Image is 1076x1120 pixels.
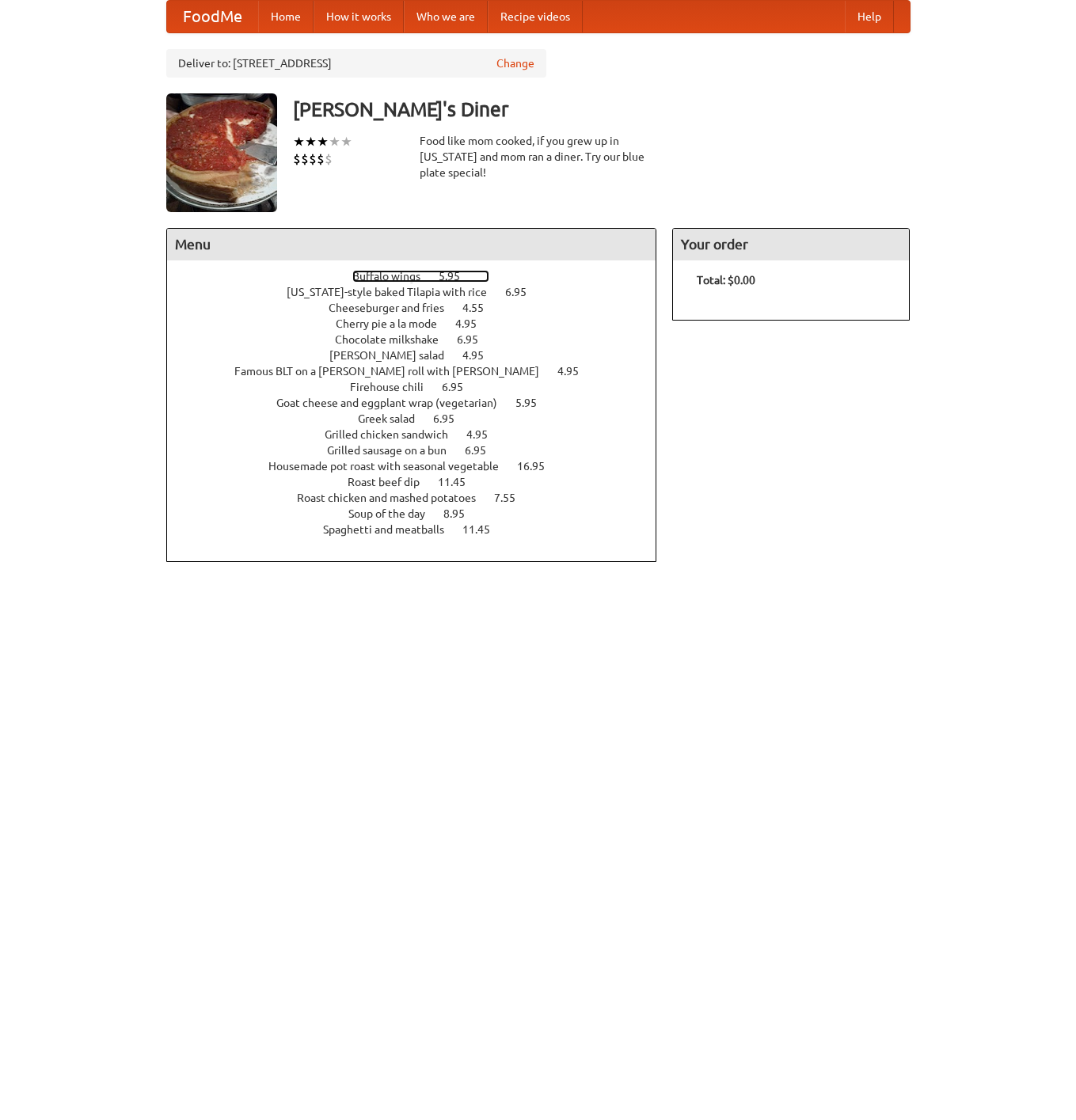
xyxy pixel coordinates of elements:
span: 5.95 [515,397,553,409]
h4: Your order [673,229,909,260]
a: FoodMe [167,1,258,32]
img: angular.jpg [166,93,277,212]
li: $ [309,150,317,168]
span: 6.95 [505,286,542,298]
a: Home [258,1,314,32]
span: Grilled sausage on a bun [327,444,462,457]
span: Cherry pie a la mode [336,317,453,330]
a: Spaghetti and meatballs 11.45 [323,523,519,536]
li: ★ [293,133,305,150]
a: Soup of the day 8.95 [348,507,494,520]
a: Famous BLT on a [PERSON_NAME] roll with [PERSON_NAME] 4.95 [234,365,608,378]
a: Greek salad 6.95 [358,412,484,425]
span: Soup of the day [348,507,441,520]
span: 11.45 [462,523,506,536]
a: Chocolate milkshake 6.95 [335,333,508,346]
span: 4.95 [557,365,595,378]
span: 5.95 [439,270,476,283]
li: ★ [317,133,329,150]
a: Cherry pie a la mode 4.95 [336,317,506,330]
h3: [PERSON_NAME]'s Diner [293,93,911,125]
span: 6.95 [457,333,494,346]
span: 6.95 [465,444,502,457]
span: 8.95 [443,507,481,520]
li: $ [325,150,333,168]
a: Cheeseburger and fries 4.55 [329,302,513,314]
span: 11.45 [438,476,481,488]
li: ★ [329,133,340,150]
span: 16.95 [517,460,561,473]
span: 6.95 [433,412,470,425]
span: Roast beef dip [348,476,435,488]
b: Total: $0.00 [697,274,755,287]
a: Housemade pot roast with seasonal vegetable 16.95 [268,460,574,473]
a: Help [845,1,894,32]
span: Housemade pot roast with seasonal vegetable [268,460,515,473]
span: Spaghetti and meatballs [323,523,460,536]
a: Change [496,55,534,71]
span: [PERSON_NAME] salad [329,349,460,362]
span: Greek salad [358,412,431,425]
a: Firehouse chili 6.95 [350,381,492,393]
span: Famous BLT on a [PERSON_NAME] roll with [PERSON_NAME] [234,365,555,378]
span: Grilled chicken sandwich [325,428,464,441]
span: 4.95 [466,428,504,441]
a: Recipe videos [488,1,583,32]
span: Goat cheese and eggplant wrap (vegetarian) [276,397,513,409]
span: Chocolate milkshake [335,333,454,346]
span: Buffalo wings [352,270,436,283]
div: Food like mom cooked, if you grew up in [US_STATE] and mom ran a diner. Try our blue plate special! [420,133,657,180]
div: Deliver to: [STREET_ADDRESS] [166,49,546,78]
a: Buffalo wings 5.95 [352,270,489,283]
span: 4.55 [462,302,500,314]
a: Roast beef dip 11.45 [348,476,495,488]
a: Who we are [404,1,488,32]
span: 4.95 [455,317,492,330]
a: [US_STATE]-style baked Tilapia with rice 6.95 [287,286,556,298]
a: Grilled chicken sandwich 4.95 [325,428,517,441]
a: Roast chicken and mashed potatoes 7.55 [297,492,545,504]
span: 7.55 [494,492,531,504]
a: [PERSON_NAME] salad 4.95 [329,349,513,362]
a: Grilled sausage on a bun 6.95 [327,444,515,457]
li: ★ [305,133,317,150]
span: Roast chicken and mashed potatoes [297,492,492,504]
a: Goat cheese and eggplant wrap (vegetarian) 5.95 [276,397,566,409]
li: ★ [340,133,352,150]
li: $ [301,150,309,168]
span: 6.95 [442,381,479,393]
span: [US_STATE]-style baked Tilapia with rice [287,286,503,298]
span: Cheeseburger and fries [329,302,460,314]
span: Firehouse chili [350,381,439,393]
h4: Menu [167,229,656,260]
a: How it works [314,1,404,32]
span: 4.95 [462,349,500,362]
li: $ [293,150,301,168]
li: $ [317,150,325,168]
